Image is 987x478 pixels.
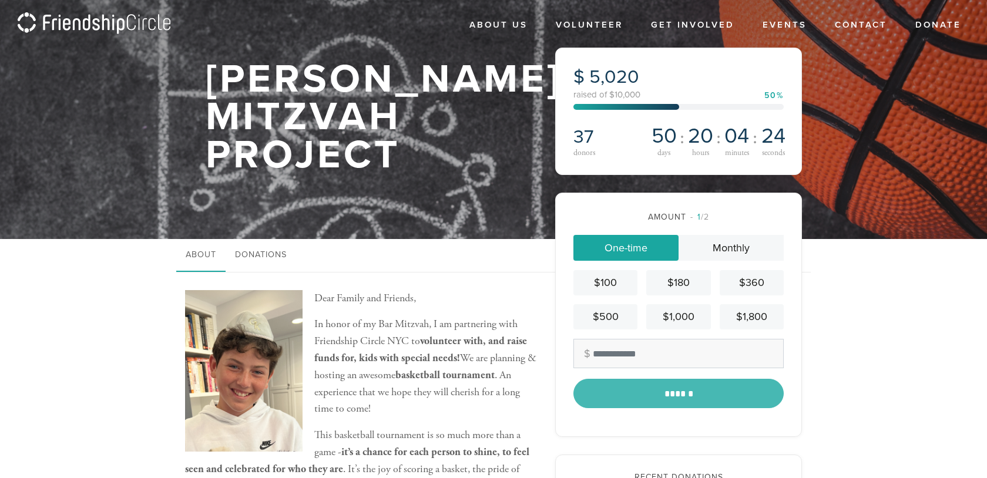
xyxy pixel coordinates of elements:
[826,14,896,36] a: Contact
[547,14,632,36] a: Volunteer
[578,275,633,291] div: $100
[642,14,743,36] a: Get Involved
[395,368,495,382] b: basketball tournament
[651,275,706,291] div: $180
[725,149,749,157] span: minutes
[680,129,684,147] span: :
[185,316,538,418] p: In honor of my Bar Mitzvah, I am partnering with Friendship Circle NYC to We are planning & hosti...
[762,149,785,157] span: seconds
[724,309,779,325] div: $1,800
[573,304,637,329] a: $500
[724,126,749,147] span: 04
[716,129,721,147] span: :
[679,235,784,261] a: Monthly
[720,304,784,329] a: $1,800
[461,14,536,36] a: About Us
[753,129,757,147] span: :
[573,126,646,148] h2: 37
[761,126,785,147] span: 24
[226,239,296,272] a: Donations
[176,239,226,272] a: About
[573,211,784,223] div: Amount
[697,212,701,222] span: 1
[754,14,815,36] a: Events
[573,235,679,261] a: One-time
[652,126,677,147] span: 50
[573,149,646,157] div: donors
[573,90,784,99] div: raised of $10,000
[573,66,585,88] span: $
[692,149,709,157] span: hours
[646,270,710,295] a: $180
[724,275,779,291] div: $360
[573,270,637,295] a: $100
[657,149,670,157] span: days
[578,309,633,325] div: $500
[589,66,639,88] span: 5,020
[764,92,784,100] div: 50%
[185,445,529,476] b: it’s a chance for each person to shine, to feel seen and celebrated for who they are
[688,126,713,147] span: 20
[651,309,706,325] div: $1,000
[690,212,709,222] span: /2
[646,304,710,329] a: $1,000
[907,14,970,36] a: Donate
[314,334,527,365] b: volunteer with, and raise funds for, kids with special needs!
[18,12,170,35] img: logo_fc.png
[185,290,538,307] p: Dear Family and Friends,
[206,60,561,174] h1: [PERSON_NAME] Mitzvah Project
[720,270,784,295] a: $360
